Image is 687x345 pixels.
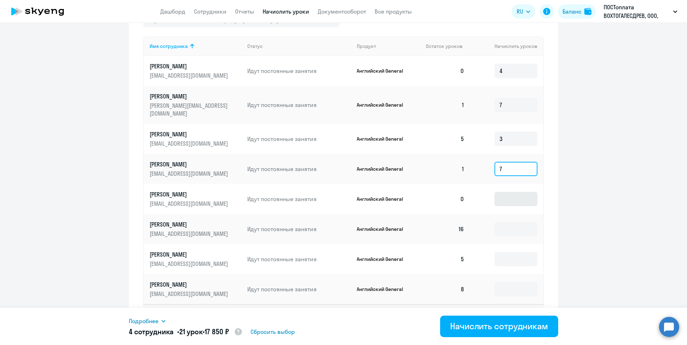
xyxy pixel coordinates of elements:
[150,130,242,147] a: [PERSON_NAME][EMAIL_ADDRESS][DOMAIN_NAME]
[150,160,230,168] p: [PERSON_NAME]
[584,8,591,15] img: balance
[600,3,681,20] button: ПОСТоплата ВОХТОГАЛЕСДРЕВ, ООО, ВОХТОГАЛЕСДРЕВ, ООО
[357,43,420,49] div: Продукт
[420,86,470,124] td: 1
[247,285,351,293] p: Идут постоянные занятия
[150,260,230,268] p: [EMAIL_ADDRESS][DOMAIN_NAME]
[150,290,230,298] p: [EMAIL_ADDRESS][DOMAIN_NAME]
[375,8,412,15] a: Все продукты
[247,195,351,203] p: Идут постоянные занятия
[450,320,548,332] div: Начислить сотрудникам
[247,67,351,75] p: Идут постоянные занятия
[562,7,581,16] div: Баланс
[150,251,242,268] a: [PERSON_NAME][EMAIL_ADDRESS][DOMAIN_NAME]
[420,124,470,154] td: 5
[150,130,230,138] p: [PERSON_NAME]
[263,8,309,15] a: Начислить уроки
[150,190,242,208] a: [PERSON_NAME][EMAIL_ADDRESS][DOMAIN_NAME]
[357,256,410,262] p: Английский General
[420,154,470,184] td: 1
[426,43,463,49] span: Остаток уроков
[150,170,230,178] p: [EMAIL_ADDRESS][DOMAIN_NAME]
[512,4,535,19] button: RU
[150,102,230,117] p: [PERSON_NAME][EMAIL_ADDRESS][DOMAIN_NAME]
[150,43,242,49] div: Имя сотрудника
[150,281,230,288] p: [PERSON_NAME]
[470,37,543,56] th: Начислить уроков
[604,3,670,20] p: ПОСТоплата ВОХТОГАЛЕСДРЕВ, ООО, ВОХТОГАЛЕСДРЕВ, ООО
[150,92,242,117] a: [PERSON_NAME][PERSON_NAME][EMAIL_ADDRESS][DOMAIN_NAME]
[150,72,230,79] p: [EMAIL_ADDRESS][DOMAIN_NAME]
[247,255,351,263] p: Идут постоянные занятия
[150,190,230,198] p: [PERSON_NAME]
[558,4,596,19] button: Балансbalance
[247,101,351,109] p: Идут постоянные занятия
[129,327,243,337] h5: 4 сотрудника • •
[420,56,470,86] td: 0
[150,62,242,79] a: [PERSON_NAME][EMAIL_ADDRESS][DOMAIN_NAME]
[247,43,351,49] div: Статус
[357,102,410,108] p: Английский General
[150,160,242,178] a: [PERSON_NAME][EMAIL_ADDRESS][DOMAIN_NAME]
[150,200,230,208] p: [EMAIL_ADDRESS][DOMAIN_NAME]
[420,244,470,274] td: 5
[194,8,226,15] a: Сотрудники
[247,135,351,143] p: Идут постоянные занятия
[420,214,470,244] td: 16
[357,166,410,172] p: Английский General
[150,281,242,298] a: [PERSON_NAME][EMAIL_ADDRESS][DOMAIN_NAME]
[250,327,295,336] span: Сбросить выбор
[318,8,366,15] a: Документооборот
[357,226,410,232] p: Английский General
[150,140,230,147] p: [EMAIL_ADDRESS][DOMAIN_NAME]
[357,196,410,202] p: Английский General
[150,220,242,238] a: [PERSON_NAME][EMAIL_ADDRESS][DOMAIN_NAME]
[247,225,351,233] p: Идут постоянные занятия
[357,286,410,292] p: Английский General
[420,184,470,214] td: 0
[426,43,470,49] div: Остаток уроков
[247,165,351,173] p: Идут постоянные занятия
[420,274,470,304] td: 8
[150,62,230,70] p: [PERSON_NAME]
[179,327,203,336] span: 21 урок
[440,316,558,337] button: Начислить сотрудникам
[160,8,185,15] a: Дашборд
[247,43,263,49] div: Статус
[150,251,230,258] p: [PERSON_NAME]
[357,43,376,49] div: Продукт
[205,327,229,336] span: 17 850 ₽
[150,92,230,100] p: [PERSON_NAME]
[150,43,188,49] div: Имя сотрудника
[150,230,230,238] p: [EMAIL_ADDRESS][DOMAIN_NAME]
[357,136,410,142] p: Английский General
[517,7,523,16] span: RU
[235,8,254,15] a: Отчеты
[150,220,230,228] p: [PERSON_NAME]
[357,68,410,74] p: Английский General
[129,317,159,325] span: Подробнее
